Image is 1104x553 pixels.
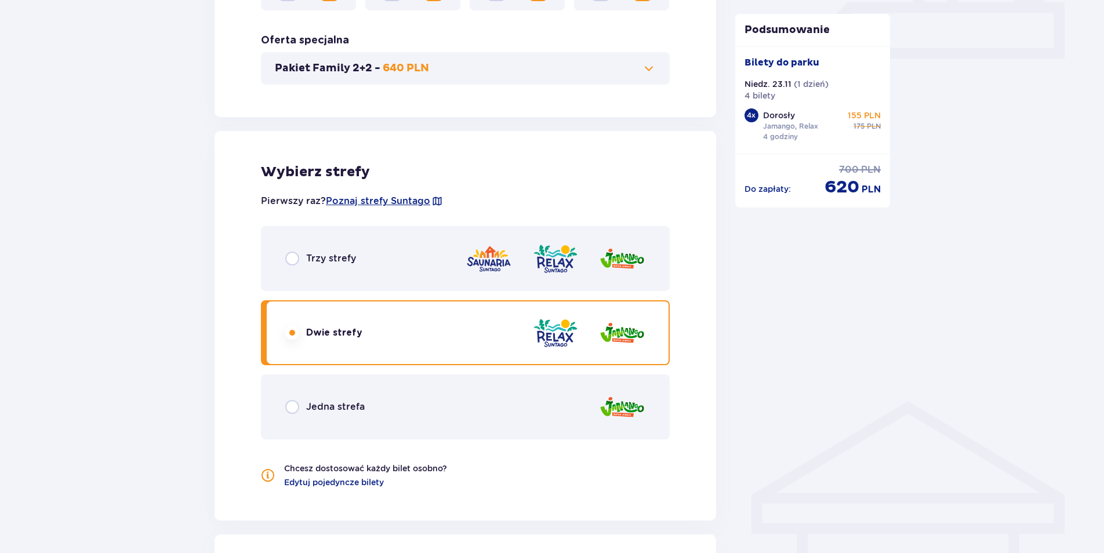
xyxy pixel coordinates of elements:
p: ( 1 dzień ) [794,78,829,90]
img: Relax [532,316,579,350]
h3: Oferta specjalna [261,34,349,48]
a: Edytuj pojedyncze bilety [284,476,384,488]
span: PLN [862,183,881,196]
p: Dorosły [763,110,795,121]
p: 4 bilety [745,90,775,101]
p: Jamango, Relax [763,121,818,132]
span: 700 [839,163,859,176]
p: Chcesz dostosować każdy bilet osobno? [284,463,447,474]
p: Do zapłaty : [745,183,791,195]
span: 620 [825,176,859,198]
img: Relax [532,242,579,275]
h2: Wybierz strefy [261,163,670,181]
p: Pakiet Family 2+2 - [275,61,380,75]
img: Jamango [599,391,645,424]
span: Trzy strefy [306,252,356,265]
p: 640 PLN [383,61,429,75]
a: Poznaj strefy Suntago [326,195,430,208]
p: 155 PLN [848,110,881,121]
img: Saunaria [466,242,512,275]
p: Podsumowanie [735,23,891,37]
img: Jamango [599,316,645,350]
p: 4 godziny [763,132,798,142]
span: 175 [854,121,865,132]
span: Jedna strefa [306,401,365,413]
img: Jamango [599,242,645,275]
p: Pierwszy raz? [261,195,443,208]
span: PLN [867,121,881,132]
span: PLN [861,163,881,176]
p: Bilety do parku [745,56,819,69]
div: 4 x [745,108,758,122]
p: Niedz. 23.11 [745,78,791,90]
button: Pakiet Family 2+2 -640 PLN [275,61,656,75]
span: Dwie strefy [306,326,362,339]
